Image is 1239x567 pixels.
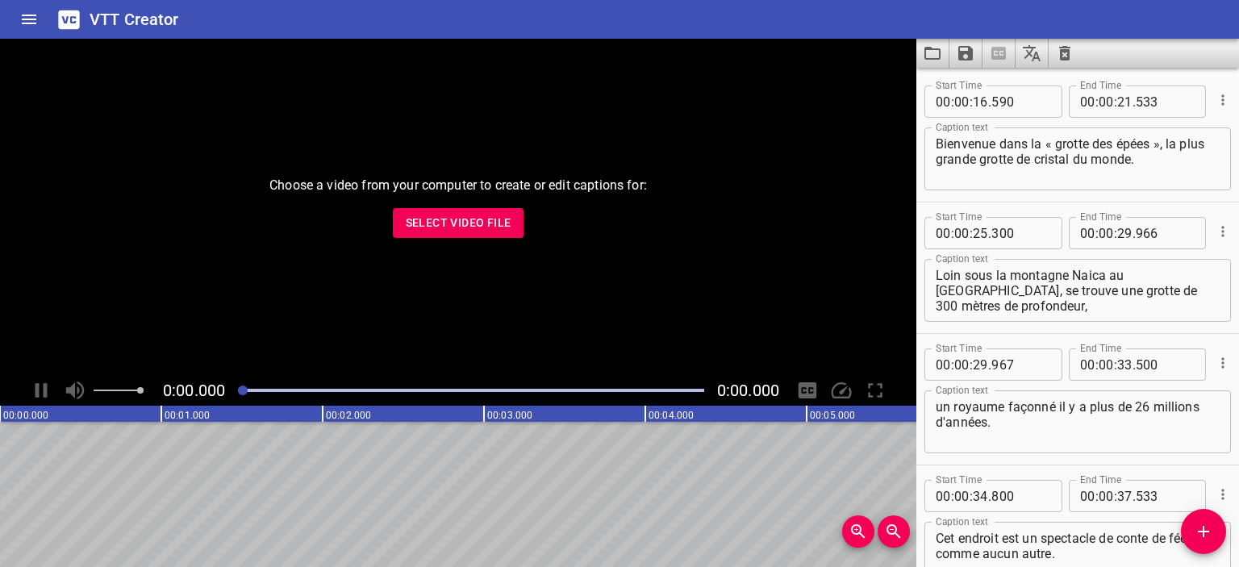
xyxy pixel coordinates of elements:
input: 00 [954,480,970,512]
button: Load captions from file [916,39,949,68]
input: 00 [954,348,970,381]
input: 967 [991,348,1050,381]
span: : [1114,480,1117,512]
button: Cue Options [1212,221,1233,242]
input: 533 [1136,480,1195,512]
div: Cue Options [1212,211,1231,252]
span: . [1133,480,1136,512]
span: : [1095,217,1099,249]
span: . [1133,217,1136,249]
textarea: un royaume façonné il y a plus de 26 millions d'années. [936,399,1220,445]
span: Video Duration [717,381,779,400]
span: . [1133,85,1136,118]
input: 533 [1136,85,1195,118]
span: . [988,85,991,118]
button: Translate captions [1016,39,1049,68]
span: : [970,85,973,118]
text: 00:00.000 [3,410,48,421]
button: Cue Options [1212,484,1233,505]
text: 00:05.000 [810,410,855,421]
button: Select Video File [393,208,524,238]
input: 33 [1117,348,1133,381]
div: Cue Options [1212,79,1231,121]
button: Save captions to file [949,39,982,68]
input: 00 [954,217,970,249]
input: 590 [991,85,1050,118]
span: : [1095,85,1099,118]
svg: Clear captions [1055,44,1074,63]
button: Clear captions [1049,39,1081,68]
input: 00 [936,85,951,118]
svg: Save captions to file [956,44,975,63]
input: 00 [936,480,951,512]
span: : [970,217,973,249]
button: Zoom In [842,515,874,548]
span: Current Time [163,381,225,400]
svg: Load captions from file [923,44,942,63]
span: : [951,348,954,381]
input: 00 [1080,85,1095,118]
div: Cue Options [1212,342,1231,384]
input: 00 [1099,480,1114,512]
span: : [1095,480,1099,512]
span: : [1095,348,1099,381]
input: 25 [973,217,988,249]
input: 00 [1099,348,1114,381]
input: 00 [1099,217,1114,249]
input: 00 [1080,217,1095,249]
span: Select Video File [406,213,511,233]
input: 00 [936,348,951,381]
text: 00:03.000 [487,410,532,421]
text: 00:01.000 [165,410,210,421]
div: Play progress [238,389,704,392]
input: 800 [991,480,1050,512]
span: : [1114,85,1117,118]
input: 37 [1117,480,1133,512]
span: Select a video in the pane to the left, then you can automatically extract captions. [982,39,1016,68]
text: 00:04.000 [649,410,694,421]
input: 29 [1117,217,1133,249]
button: Cue Options [1212,352,1233,373]
span: : [970,348,973,381]
svg: Translate captions [1022,44,1041,63]
div: Playback Speed [826,375,857,406]
textarea: Loin sous la montagne Naica au [GEOGRAPHIC_DATA], se trouve une grotte de 300 mètres de profondeur, [936,268,1220,314]
div: Hide/Show Captions [792,375,823,406]
text: 00:02.000 [326,410,371,421]
span: : [1114,217,1117,249]
span: : [951,85,954,118]
input: 300 [991,217,1050,249]
span: : [1114,348,1117,381]
input: 21 [1117,85,1133,118]
input: 500 [1136,348,1195,381]
span: : [951,217,954,249]
div: Cue Options [1212,473,1231,515]
p: Choose a video from your computer to create or edit captions for: [269,176,647,195]
button: Add Cue [1181,509,1226,554]
input: 34 [973,480,988,512]
input: 00 [1080,348,1095,381]
input: 00 [954,85,970,118]
span: . [988,217,991,249]
button: Zoom Out [878,515,910,548]
input: 00 [1099,85,1114,118]
input: 29 [973,348,988,381]
span: . [988,348,991,381]
input: 00 [936,217,951,249]
input: 16 [973,85,988,118]
span: . [1133,348,1136,381]
div: Toggle Full Screen [860,375,891,406]
span: . [988,480,991,512]
button: Cue Options [1212,90,1233,110]
input: 00 [1080,480,1095,512]
span: : [970,480,973,512]
h6: VTT Creator [90,6,179,32]
textarea: Bienvenue dans la « grotte des épées », la plus grande grotte de cristal du monde. [936,136,1220,182]
span: : [951,480,954,512]
input: 966 [1136,217,1195,249]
